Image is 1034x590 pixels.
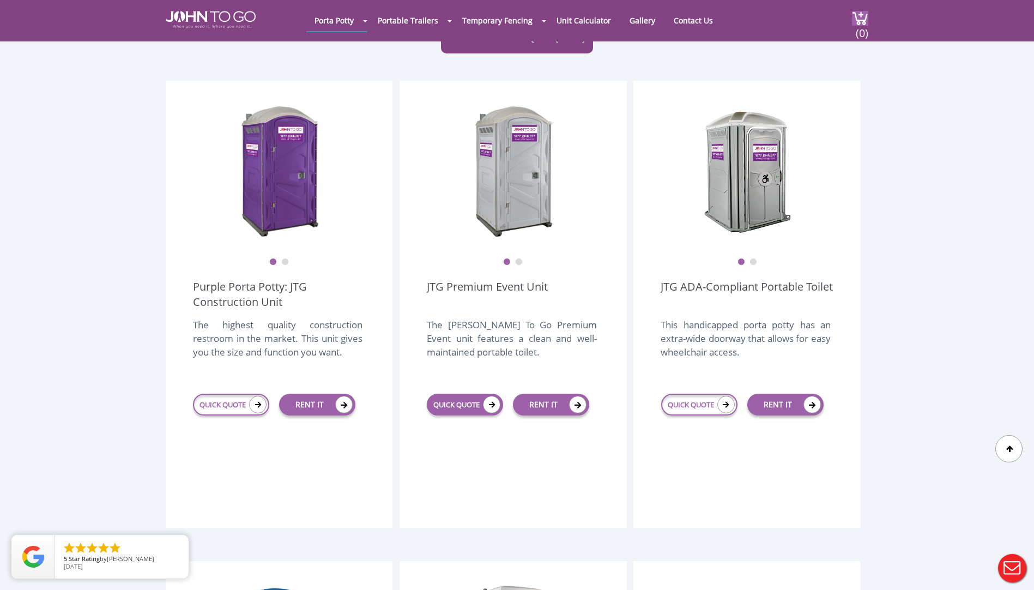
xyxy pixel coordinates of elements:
[269,258,277,266] button: 1 of 2
[503,258,511,266] button: 1 of 2
[64,555,67,563] span: 5
[661,394,737,416] a: QUICK QUOTE
[97,541,110,555] li: 
[427,318,596,370] div: The [PERSON_NAME] To Go Premium Event unit features a clean and well-maintained portable toilet.
[108,541,122,555] li: 
[193,394,269,416] a: QUICK QUOTE
[515,258,523,266] button: 2 of 2
[427,394,503,416] a: QUICK QUOTE
[279,394,355,416] a: RENT IT
[661,318,830,370] div: This handicapped porta potty has an extra-wide doorway that allows for easy wheelchair access.
[427,279,548,310] a: JTG Premium Event Unit
[281,258,289,266] button: 2 of 2
[74,541,87,555] li: 
[63,541,76,555] li: 
[661,279,833,310] a: JTG ADA-Compliant Portable Toilet
[855,17,868,40] span: (0)
[621,10,663,31] a: Gallery
[704,103,791,239] img: ADA Handicapped Accessible Unit
[64,556,180,563] span: by
[749,258,757,266] button: 2 of 2
[166,11,256,28] img: JOHN to go
[64,562,83,570] span: [DATE]
[370,10,446,31] a: Portable Trailers
[737,258,745,266] button: 1 of 2
[852,11,868,26] img: cart a
[193,279,365,310] a: Purple Porta Potty: JTG Construction Unit
[22,546,44,568] img: Review Rating
[107,555,154,563] span: [PERSON_NAME]
[513,394,589,416] a: RENT IT
[193,318,362,370] div: The highest quality construction restroom in the market. This unit gives you the size and functio...
[666,10,721,31] a: Contact Us
[990,546,1034,590] button: Live Chat
[548,10,619,31] a: Unit Calculator
[454,10,541,31] a: Temporary Fencing
[69,555,100,563] span: Star Rating
[747,394,824,416] a: RENT IT
[86,541,99,555] li: 
[306,10,362,31] a: Porta Potty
